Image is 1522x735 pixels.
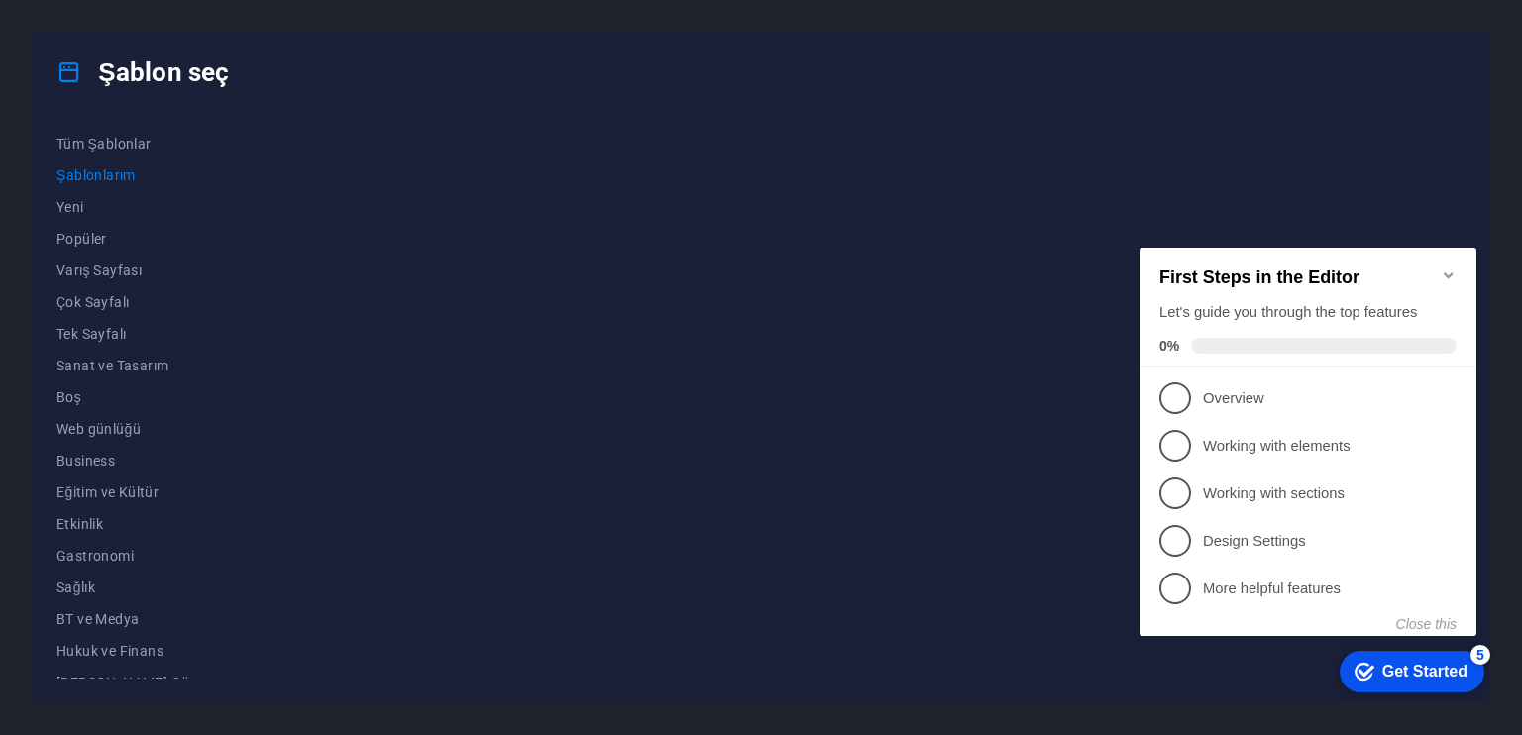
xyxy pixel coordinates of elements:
span: Gastronomi [56,548,238,564]
button: Hukuk ve Finans [56,635,238,667]
button: Tek Sayfalı [56,318,238,350]
span: Tüm Şablonlar [56,136,238,152]
button: Gastronomi [56,540,238,572]
h4: Şablon seç [56,56,229,88]
button: Sanat ve Tasarım [56,350,238,381]
span: Business [56,453,238,469]
button: Popüler [56,223,238,255]
button: Çok Sayfalı [56,286,238,318]
span: [PERSON_NAME] Gütmeyen [56,675,238,690]
span: Etkinlik [56,516,238,532]
span: Varış Sayfası [56,262,238,278]
p: Overview [71,170,309,191]
span: Boş [56,389,238,405]
button: Etkinlik [56,508,238,540]
button: Şablonlarım [56,159,238,191]
button: Sağlık [56,572,238,603]
h2: First Steps in the Editor [28,50,325,70]
p: Working with elements [71,218,309,239]
span: Sağlık [56,579,238,595]
div: Let's guide you through the top features [28,84,325,105]
button: Eğitim ve Kültür [56,476,238,508]
span: Popüler [56,231,238,247]
li: Design Settings [8,299,345,347]
div: Minimize checklist [309,50,325,65]
span: Hukuk ve Finans [56,643,238,659]
button: Yeni [56,191,238,223]
li: Working with sections [8,252,345,299]
span: Çok Sayfalı [56,294,238,310]
span: 0% [28,120,59,136]
li: Working with elements [8,204,345,252]
div: Get Started [251,445,336,463]
span: Sanat ve Tasarım [56,358,238,373]
button: Boş [56,381,238,413]
span: Eğitim ve Kültür [56,484,238,500]
span: Şablonlarım [56,167,238,183]
div: 5 [339,427,359,447]
p: More helpful features [71,361,309,381]
li: Overview [8,157,345,204]
button: Varış Sayfası [56,255,238,286]
span: Web günlüğü [56,421,238,437]
div: Get Started 5 items remaining, 0% complete [208,433,353,474]
button: [PERSON_NAME] Gütmeyen [56,667,238,698]
p: Working with sections [71,265,309,286]
button: Web günlüğü [56,413,238,445]
button: BT ve Medya [56,603,238,635]
span: BT ve Medya [56,611,238,627]
li: More helpful features [8,347,345,394]
span: Tek Sayfalı [56,326,238,342]
button: Close this [265,398,325,414]
span: Yeni [56,199,238,215]
button: Business [56,445,238,476]
button: Tüm Şablonlar [56,128,238,159]
p: Design Settings [71,313,309,334]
